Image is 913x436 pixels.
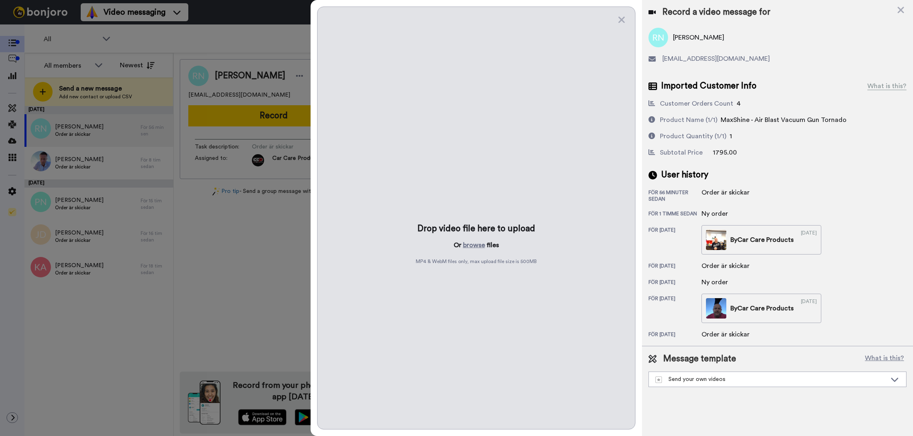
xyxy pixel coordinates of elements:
div: Ny order [701,209,742,219]
div: för 1 timme sedan [648,210,701,219]
div: Customer Orders Count [660,99,733,108]
a: ByCar Care Products[DATE] [701,225,821,255]
img: b61dbf67-26de-4367-87e3-6c495a769cc5-thumb.jpg [706,230,726,250]
img: 4f1a70f1-77c8-4a70-8972-766917eb98ec-thumb.jpg [706,298,726,319]
div: Product Name (1/1) [660,115,717,125]
div: för [DATE] [648,279,701,287]
button: What is this? [862,353,906,365]
button: browse [463,240,485,250]
div: Order är skickar [701,261,750,271]
p: Or files [454,240,499,250]
span: User history [661,169,708,181]
div: Order är skickar [701,188,750,197]
span: 1 [730,133,732,139]
div: By Car Care Products [730,235,794,245]
div: By Car Care Products [730,303,794,313]
span: 4 [737,100,741,107]
div: Order är skickar [701,330,750,339]
div: [DATE] [801,298,817,319]
span: 1795.00 [713,149,737,156]
div: för [DATE] [648,295,701,323]
a: ByCar Care Products[DATE] [701,294,821,323]
div: Send your own videos [655,375,887,383]
div: What is this? [867,81,906,91]
div: Ny order [701,277,742,287]
span: MaxShine - Air Blast Vacuum Gun Tornado [721,117,847,123]
span: [EMAIL_ADDRESS][DOMAIN_NAME] [662,54,770,64]
div: för 56 minuter sedan [648,189,701,202]
div: för [DATE] [648,227,701,255]
span: Imported Customer Info [661,80,756,92]
img: demo-template.svg [655,376,662,383]
div: Drop video file here to upload [417,223,535,235]
span: Message template [663,353,736,365]
div: Subtotal Price [660,148,703,157]
div: Product Quantity (1/1) [660,131,726,141]
div: för [DATE] [648,331,701,339]
div: [DATE] [801,230,817,250]
div: för [DATE] [648,263,701,271]
span: MP4 & WebM files only, max upload file size is 500 MB [416,258,537,265]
